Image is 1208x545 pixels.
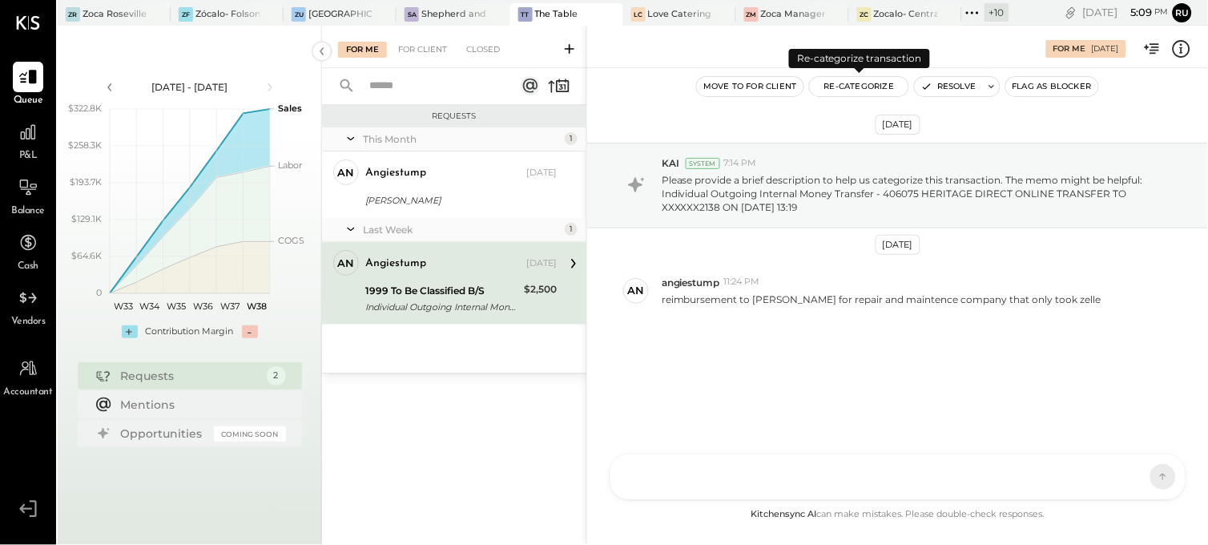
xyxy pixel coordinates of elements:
div: [DATE] [1083,5,1169,20]
text: $322.8K [68,103,102,114]
text: W37 [220,301,240,312]
div: ZC [857,7,872,22]
div: Last Week [363,223,561,236]
div: 1999 To Be Classified B/S [365,283,519,299]
text: COGS [278,235,304,246]
div: + [122,325,138,338]
div: - [242,325,258,338]
text: W33 [113,301,132,312]
div: ZR [66,7,80,22]
text: W36 [193,301,213,312]
span: KAI [662,156,679,170]
text: W38 [246,301,266,312]
span: Cash [18,260,38,274]
div: 2 [267,366,286,386]
div: Zócalo- Folsom [195,8,260,21]
div: This Month [363,132,561,146]
div: ZU [292,7,306,22]
button: Move to for client [697,77,803,96]
div: [DATE] - [DATE] [122,80,258,94]
div: an [338,256,355,271]
a: Vendors [1,283,55,329]
div: For Me [1053,43,1086,54]
div: The Table [535,8,578,21]
div: Opportunities [121,426,206,442]
div: TT [518,7,533,22]
span: Vendors [11,315,46,329]
div: Closed [458,42,508,58]
text: Labor [278,159,302,171]
div: LC [631,7,646,22]
div: angiestump [365,256,426,272]
a: Queue [1,62,55,108]
div: 1 [565,223,578,236]
div: [DATE] [526,167,557,180]
div: [PERSON_NAME] [365,192,552,208]
div: + 10 [985,3,1009,22]
div: Love Catering, Inc. [648,8,712,21]
button: Resolve [915,77,982,96]
span: pm [1155,6,1169,18]
text: $64.6K [71,250,102,261]
text: $193.7K [70,176,102,188]
span: Balance [11,204,45,219]
span: Queue [14,94,43,108]
div: Requests [330,111,578,122]
div: Individual Outgoing Internal Money Transfer - 406075 HERITAGE DIRECT ONLINE TRANSFER TO XXXXXX213... [365,299,519,315]
div: Shepherd and [PERSON_NAME] [421,8,485,21]
div: Coming Soon [214,426,286,442]
div: System [686,158,720,169]
div: Zoca Roseville Inc. [83,8,147,21]
button: Re-Categorize [810,77,909,96]
div: angiestump [365,165,426,181]
text: $258.3K [68,139,102,151]
a: Cash [1,228,55,274]
div: an [628,283,645,298]
div: For Me [338,42,387,58]
div: For Client [390,42,455,58]
p: Please provide a brief description to help us categorize this transaction. The memo might be help... [662,173,1169,214]
div: [DATE] [876,115,920,135]
span: 7:14 PM [724,157,757,170]
div: [DATE] [876,235,920,255]
text: Sales [278,103,302,114]
a: Balance [1,172,55,219]
button: Ru [1173,3,1192,22]
p: reimbursement to [PERSON_NAME] for repair and maintence company that only took zelle [662,293,1101,306]
span: angiestump [662,276,720,289]
div: Requests [121,368,259,384]
button: Flag as Blocker [1006,77,1098,96]
div: ZF [179,7,193,22]
div: Re-categorize transaction [789,49,930,68]
text: $129.1K [71,213,102,224]
span: P&L [19,149,38,163]
span: 11:24 PM [724,276,760,289]
div: $2,500 [524,281,557,297]
span: 5 : 09 [1121,5,1153,20]
div: Mentions [121,397,278,413]
div: Zoca Management Services Inc [761,8,825,21]
a: Accountant [1,353,55,400]
div: Zocalo- Central Kitchen (Commissary) [874,8,938,21]
a: P&L [1,117,55,163]
div: [DATE] [1092,43,1119,54]
text: 0 [96,287,102,298]
div: [DATE] [526,257,557,270]
div: ZM [744,7,759,22]
div: copy link [1063,4,1079,21]
div: [GEOGRAPHIC_DATA] [308,8,372,21]
text: W35 [167,301,186,312]
div: Sa [405,7,419,22]
span: Accountant [4,386,53,400]
div: Contribution Margin [146,325,234,338]
text: W34 [139,301,160,312]
div: an [338,165,355,180]
div: 1 [565,132,578,145]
